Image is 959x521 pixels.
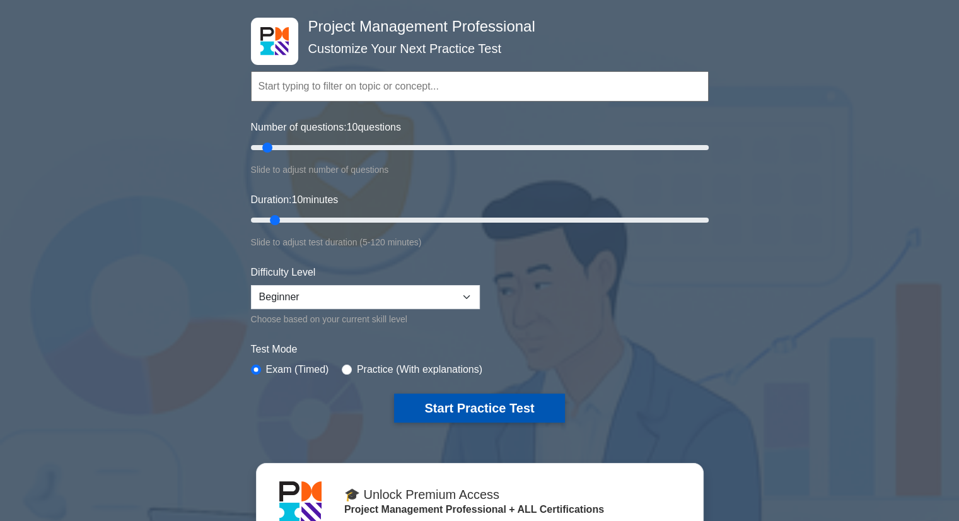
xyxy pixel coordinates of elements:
label: Difficulty Level [251,265,316,280]
label: Practice (With explanations) [357,362,482,377]
label: Exam (Timed) [266,362,329,377]
span: 10 [291,194,303,205]
h4: Project Management Professional [303,18,647,36]
div: Slide to adjust number of questions [251,162,709,177]
div: Slide to adjust test duration (5-120 minutes) [251,235,709,250]
label: Number of questions: questions [251,120,401,135]
label: Test Mode [251,342,709,357]
span: 10 [347,122,358,132]
div: Choose based on your current skill level [251,312,480,327]
input: Start typing to filter on topic or concept... [251,71,709,102]
label: Duration: minutes [251,192,339,208]
button: Start Practice Test [394,394,564,423]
